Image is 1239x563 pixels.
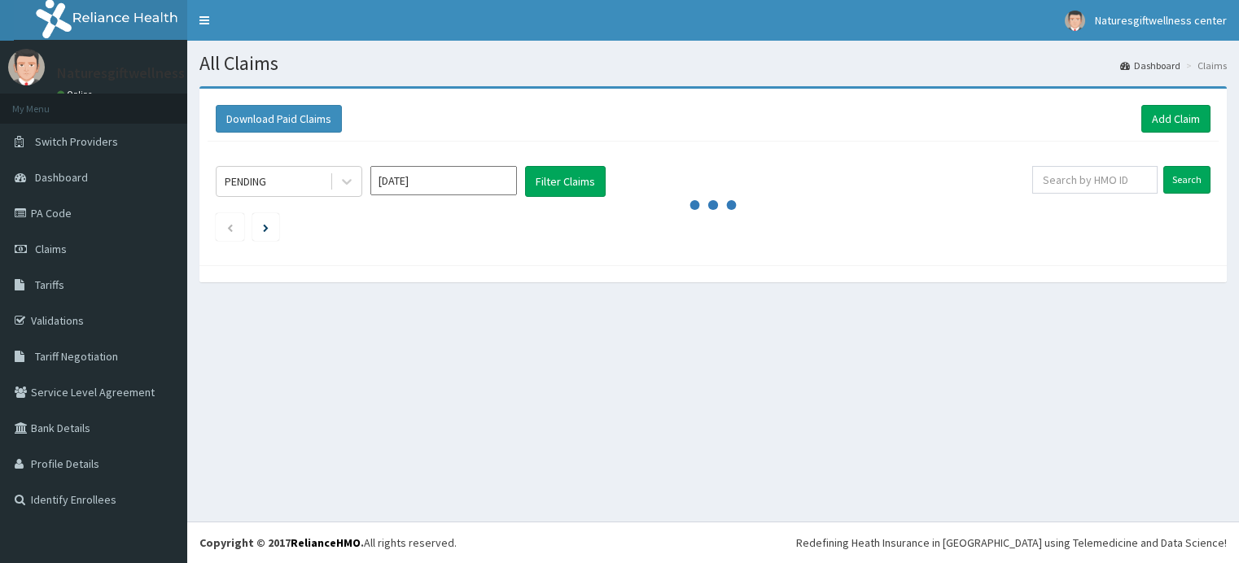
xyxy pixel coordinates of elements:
[35,134,118,149] span: Switch Providers
[35,242,67,256] span: Claims
[57,89,96,100] a: Online
[8,49,45,85] img: User Image
[263,220,269,234] a: Next page
[226,220,234,234] a: Previous page
[199,535,364,550] strong: Copyright © 2017 .
[1182,59,1227,72] li: Claims
[1163,166,1211,194] input: Search
[1032,166,1158,194] input: Search by HMO ID
[216,105,342,133] button: Download Paid Claims
[1065,11,1085,31] img: User Image
[291,535,361,550] a: RelianceHMO
[525,166,606,197] button: Filter Claims
[199,53,1227,74] h1: All Claims
[225,173,266,190] div: PENDING
[35,349,118,364] span: Tariff Negotiation
[35,277,64,292] span: Tariffs
[1141,105,1211,133] a: Add Claim
[57,66,231,81] p: Naturesgiftwellness center
[796,535,1227,551] div: Redefining Heath Insurance in [GEOGRAPHIC_DATA] using Telemedicine and Data Science!
[1120,59,1180,72] a: Dashboard
[35,170,88,185] span: Dashboard
[689,181,738,229] svg: audio-loading
[370,166,517,195] input: Select Month and Year
[1095,13,1227,28] span: Naturesgiftwellness center
[187,522,1239,563] footer: All rights reserved.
